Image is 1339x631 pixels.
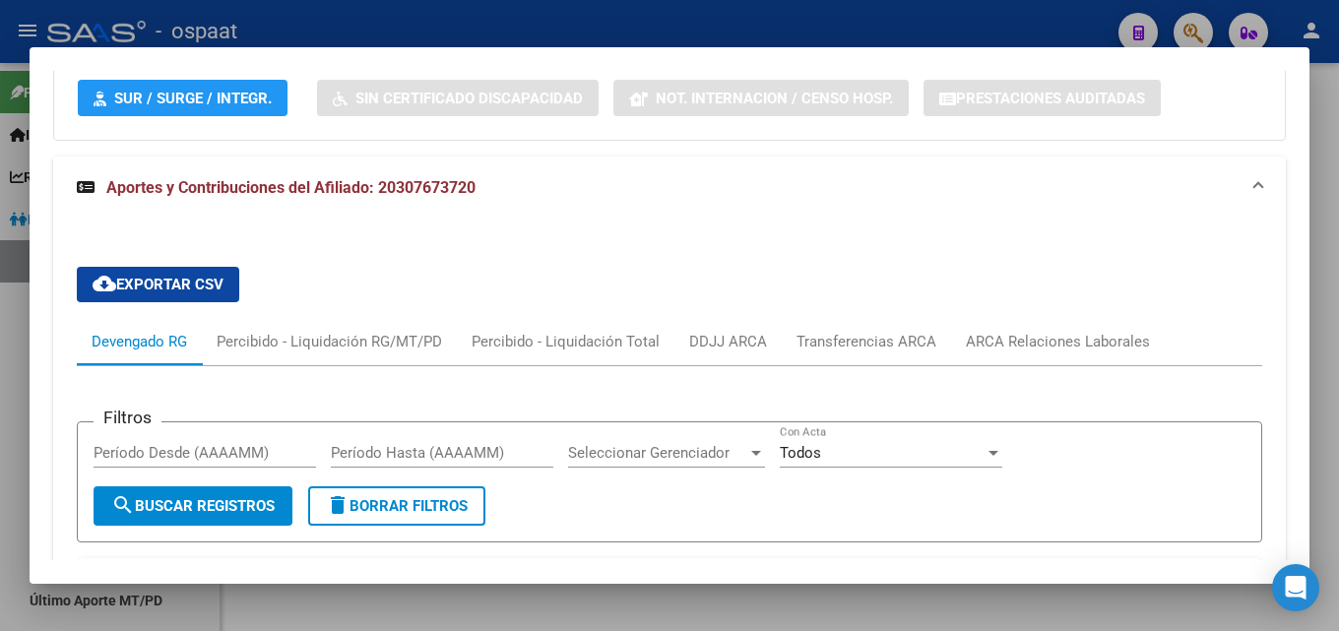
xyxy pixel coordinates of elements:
[355,90,583,107] span: Sin Certificado Discapacidad
[1272,564,1319,611] div: Open Intercom Messenger
[966,331,1150,352] div: ARCA Relaciones Laborales
[689,331,767,352] div: DDJJ ARCA
[568,444,747,462] span: Seleccionar Gerenciador
[94,407,161,428] h3: Filtros
[93,272,116,295] mat-icon: cloud_download
[53,157,1286,220] mat-expansion-panel-header: Aportes y Contribuciones del Afiliado: 20307673720
[92,331,187,352] div: Devengado RG
[94,486,292,526] button: Buscar Registros
[111,497,275,515] span: Buscar Registros
[217,331,442,352] div: Percibido - Liquidación RG/MT/PD
[472,331,660,352] div: Percibido - Liquidación Total
[308,486,485,526] button: Borrar Filtros
[956,90,1145,107] span: Prestaciones Auditadas
[317,80,599,116] button: Sin Certificado Discapacidad
[106,178,476,197] span: Aportes y Contribuciones del Afiliado: 20307673720
[780,444,821,462] span: Todos
[114,90,272,107] span: SUR / SURGE / INTEGR.
[78,80,287,116] button: SUR / SURGE / INTEGR.
[924,80,1161,116] button: Prestaciones Auditadas
[93,276,223,293] span: Exportar CSV
[797,331,936,352] div: Transferencias ARCA
[77,267,239,302] button: Exportar CSV
[656,90,893,107] span: Not. Internacion / Censo Hosp.
[326,497,468,515] span: Borrar Filtros
[613,80,909,116] button: Not. Internacion / Censo Hosp.
[326,493,350,517] mat-icon: delete
[111,493,135,517] mat-icon: search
